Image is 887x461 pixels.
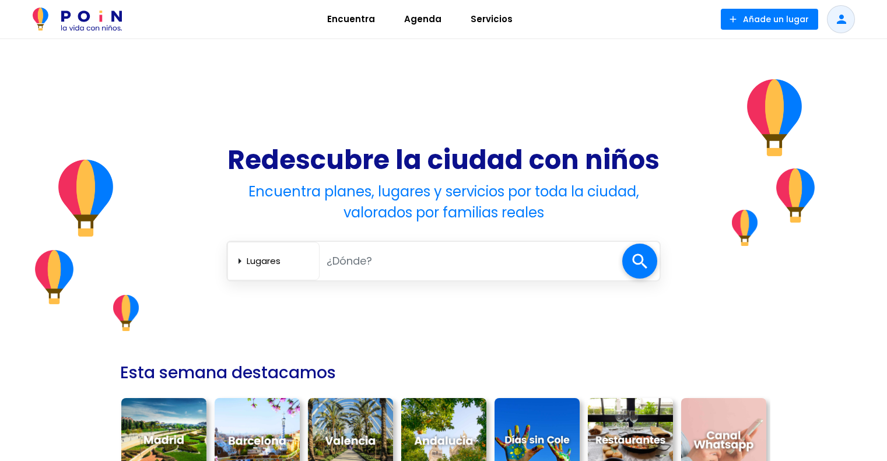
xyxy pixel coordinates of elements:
select: arrow_right [247,251,314,270]
span: arrow_right [233,254,247,268]
span: Agenda [399,10,447,29]
span: Servicios [465,10,518,29]
img: POiN [33,8,122,31]
a: Encuentra [313,5,390,33]
a: Agenda [390,5,456,33]
h4: Encuentra planes, lugares y servicios por toda la ciudad, valorados por familias reales [226,181,661,223]
span: Encuentra [322,10,380,29]
h2: Esta semana destacamos [120,358,336,388]
button: Añade un lugar [721,9,818,30]
input: ¿Dónde? [320,249,622,273]
h1: Redescubre la ciudad con niños [226,143,661,177]
a: Servicios [456,5,527,33]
